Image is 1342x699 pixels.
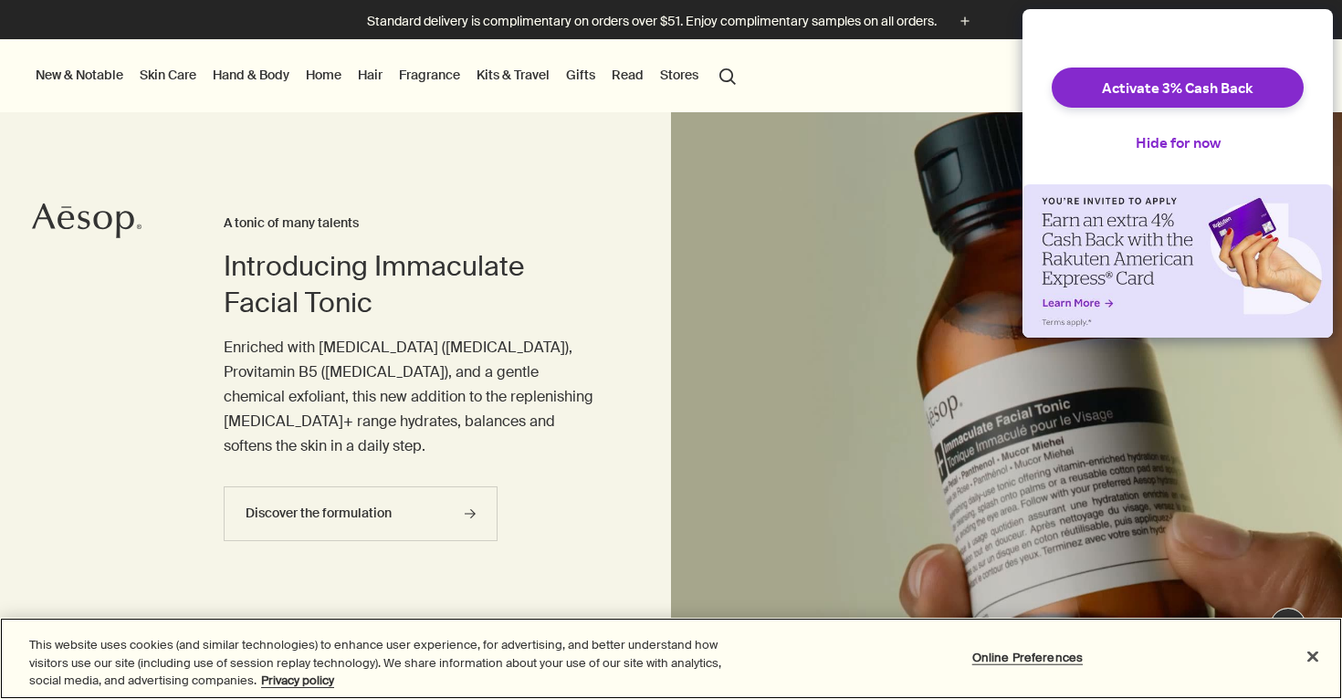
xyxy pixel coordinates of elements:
h2: Introducing Immaculate Facial Tonic [224,248,598,321]
p: Standard delivery is complimentary on orders over $51. Enjoy complimentary samples on all orders. [367,12,937,31]
a: Hair [354,63,386,87]
a: Skin Care [136,63,200,87]
nav: primary [32,39,744,112]
a: Discover the formulation [224,486,498,541]
button: Stores [656,63,702,87]
p: Enriched with [MEDICAL_DATA] ([MEDICAL_DATA]), Provitamin B5 ([MEDICAL_DATA]), and a gentle chemi... [224,335,598,459]
a: Gifts [562,63,599,87]
a: Hand & Body [209,63,293,87]
a: Aesop [32,203,142,244]
a: Fragrance [395,63,464,87]
button: Standard delivery is complimentary on orders over $51. Enjoy complimentary samples on all orders. [367,11,975,32]
button: Online Preferences, Opens the preference center dialog [970,639,1085,675]
button: Open search [711,57,744,92]
svg: Aesop [32,203,142,239]
button: Live Assistance [1270,608,1306,644]
button: Close [1293,636,1333,676]
button: New & Notable [32,63,127,87]
h3: A tonic of many talents [224,213,598,235]
a: More information about your privacy, opens in a new tab [261,673,334,688]
a: Home [302,63,345,87]
a: Read [608,63,647,87]
a: Kits & Travel [473,63,553,87]
div: This website uses cookies (and similar technologies) to enhance user experience, for advertising,... [29,636,739,690]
